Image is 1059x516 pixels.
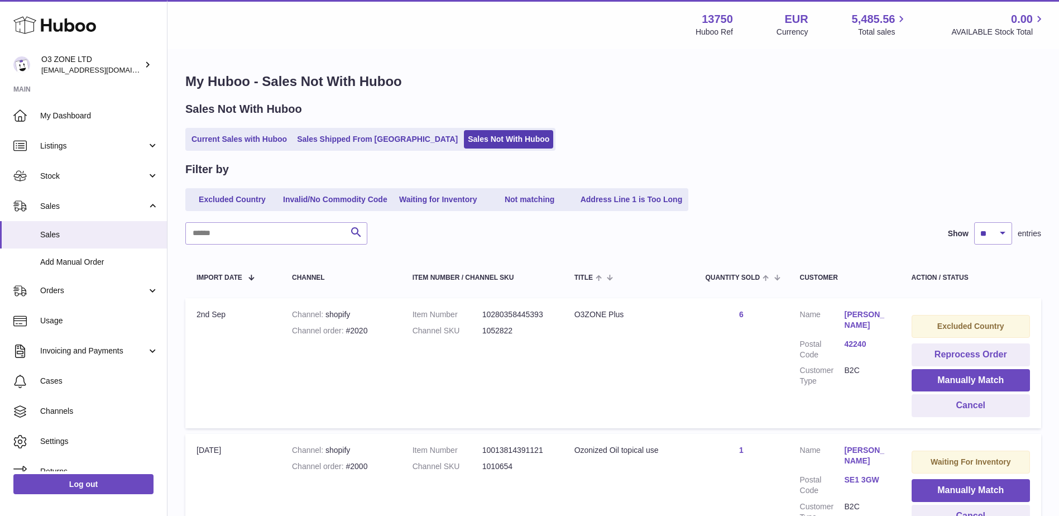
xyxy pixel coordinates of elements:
dt: Name [800,309,845,333]
a: Address Line 1 is Too Long [577,190,687,209]
button: Manually Match [912,479,1030,502]
span: Listings [40,141,147,151]
span: Returns [40,466,159,477]
td: 2nd Sep [185,298,281,428]
button: Cancel [912,394,1030,417]
a: [PERSON_NAME] [845,445,889,466]
span: Settings [40,436,159,447]
a: 6 [739,310,744,319]
div: #2000 [292,461,390,472]
a: [PERSON_NAME] [845,309,889,331]
dt: Channel SKU [413,326,482,336]
span: Total sales [858,27,908,37]
span: Sales [40,230,159,240]
dt: Item Number [413,309,482,320]
a: Not matching [485,190,574,209]
div: Huboo Ref [696,27,733,37]
strong: Channel [292,446,325,455]
a: Invalid/No Commodity Code [279,190,391,209]
dt: Postal Code [800,475,845,496]
h2: Sales Not With Huboo [185,102,302,117]
div: Currency [777,27,808,37]
img: hello@o3zoneltd.co.uk [13,56,30,73]
span: Channels [40,406,159,417]
a: 42240 [845,339,889,350]
dd: 1010654 [482,461,552,472]
dd: 10280358445393 [482,309,552,320]
button: Reprocess Order [912,343,1030,366]
span: Orders [40,285,147,296]
span: Title [574,274,593,281]
strong: EUR [784,12,808,27]
dt: Name [800,445,845,469]
span: Quantity Sold [705,274,760,281]
span: My Dashboard [40,111,159,121]
dt: Channel SKU [413,461,482,472]
dt: Postal Code [800,339,845,360]
a: Sales Not With Huboo [464,130,553,149]
div: O3ZONE Plus [574,309,683,320]
span: 5,485.56 [852,12,895,27]
span: 0.00 [1011,12,1033,27]
a: Waiting for Inventory [394,190,483,209]
strong: Channel order [292,462,346,471]
strong: Channel [292,310,325,319]
strong: Waiting For Inventory [931,457,1010,466]
div: Item Number / Channel SKU [413,274,552,281]
span: Add Manual Order [40,257,159,267]
h2: Filter by [185,162,229,177]
strong: 13750 [702,12,733,27]
a: SE1 3GW [845,475,889,485]
dt: Customer Type [800,365,845,386]
div: O3 ZONE LTD [41,54,142,75]
button: Manually Match [912,369,1030,392]
div: #2020 [292,326,390,336]
div: shopify [292,309,390,320]
a: 5,485.56 Total sales [852,12,908,37]
div: Ozonized Oil topical use [574,445,683,456]
dt: Item Number [413,445,482,456]
a: Log out [13,474,154,494]
dd: 1052822 [482,326,552,336]
span: [EMAIL_ADDRESS][DOMAIN_NAME] [41,65,164,74]
span: Usage [40,316,159,326]
strong: Excluded Country [937,322,1004,331]
a: Sales Shipped From [GEOGRAPHIC_DATA] [293,130,462,149]
span: AVAILABLE Stock Total [951,27,1046,37]
span: Sales [40,201,147,212]
label: Show [948,228,969,239]
div: Action / Status [912,274,1030,281]
a: 1 [739,446,744,455]
h1: My Huboo - Sales Not With Huboo [185,73,1041,90]
span: Stock [40,171,147,181]
a: 0.00 AVAILABLE Stock Total [951,12,1046,37]
div: shopify [292,445,390,456]
span: Invoicing and Payments [40,346,147,356]
strong: Channel order [292,326,346,335]
span: Import date [197,274,242,281]
div: Channel [292,274,390,281]
dd: B2C [845,365,889,386]
span: entries [1018,228,1041,239]
div: Customer [800,274,889,281]
span: Cases [40,376,159,386]
a: Excluded Country [188,190,277,209]
dd: 10013814391121 [482,445,552,456]
a: Current Sales with Huboo [188,130,291,149]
